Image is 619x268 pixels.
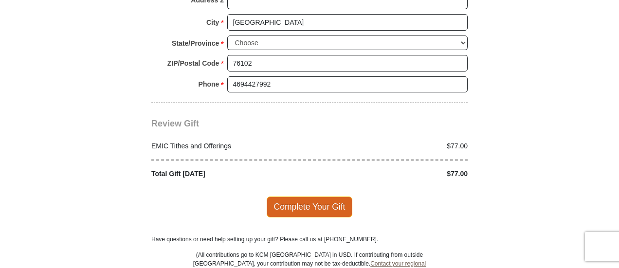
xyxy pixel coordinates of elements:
[309,141,473,151] div: $77.00
[172,36,219,50] strong: State/Province
[167,56,219,70] strong: ZIP/Postal Code
[267,197,353,217] span: Complete Your Gift
[146,141,310,151] div: EMIC Tithes and Offerings
[146,169,310,179] div: Total Gift [DATE]
[151,119,199,128] span: Review Gift
[309,169,473,179] div: $77.00
[151,235,468,244] p: Have questions or need help setting up your gift? Please call us at [PHONE_NUMBER].
[206,16,219,29] strong: City
[199,77,219,91] strong: Phone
